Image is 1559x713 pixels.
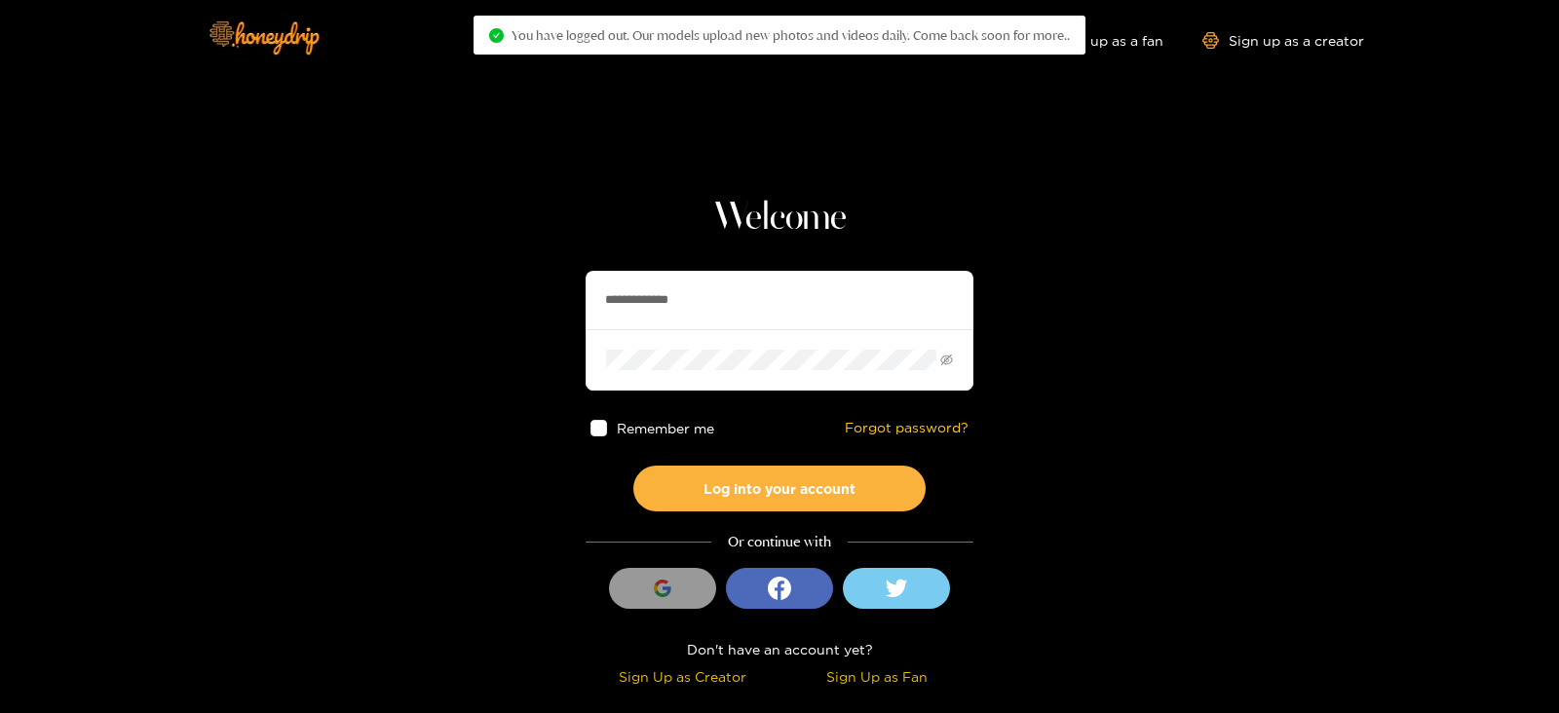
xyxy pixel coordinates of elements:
a: Sign up as a fan [1030,32,1163,49]
div: Or continue with [586,531,973,553]
span: check-circle [489,28,504,43]
div: Sign Up as Fan [784,665,969,688]
span: You have logged out. Our models upload new photos and videos daily. Come back soon for more.. [512,27,1070,43]
h1: Welcome [586,195,973,242]
span: Remember me [617,421,714,435]
a: Sign up as a creator [1202,32,1364,49]
div: Sign Up as Creator [590,665,775,688]
div: Don't have an account yet? [586,638,973,660]
a: Forgot password? [845,420,969,436]
button: Log into your account [633,466,926,511]
span: eye-invisible [940,354,953,366]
